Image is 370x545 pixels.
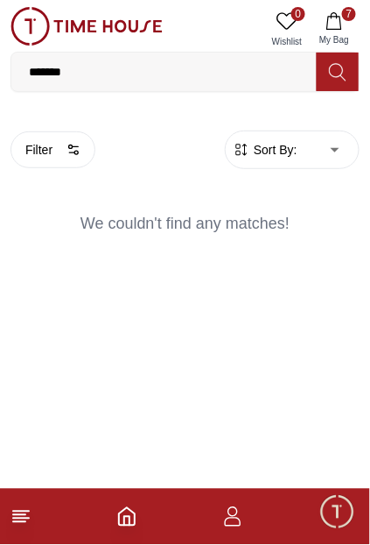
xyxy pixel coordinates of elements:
span: 7 [342,7,356,21]
span: 0 [291,7,305,21]
button: Sort By: [233,141,297,159]
span: Wishlist [265,35,309,48]
span: Sort By: [250,141,297,159]
button: 7My Bag [309,7,360,52]
span: My Bag [312,33,356,46]
img: ... [10,7,163,46]
div: We couldn't find any matches! [10,190,360,264]
button: Filter [10,131,95,168]
a: Home [116,506,137,527]
a: 0Wishlist [265,7,309,52]
div: Chat Widget [318,493,357,532]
